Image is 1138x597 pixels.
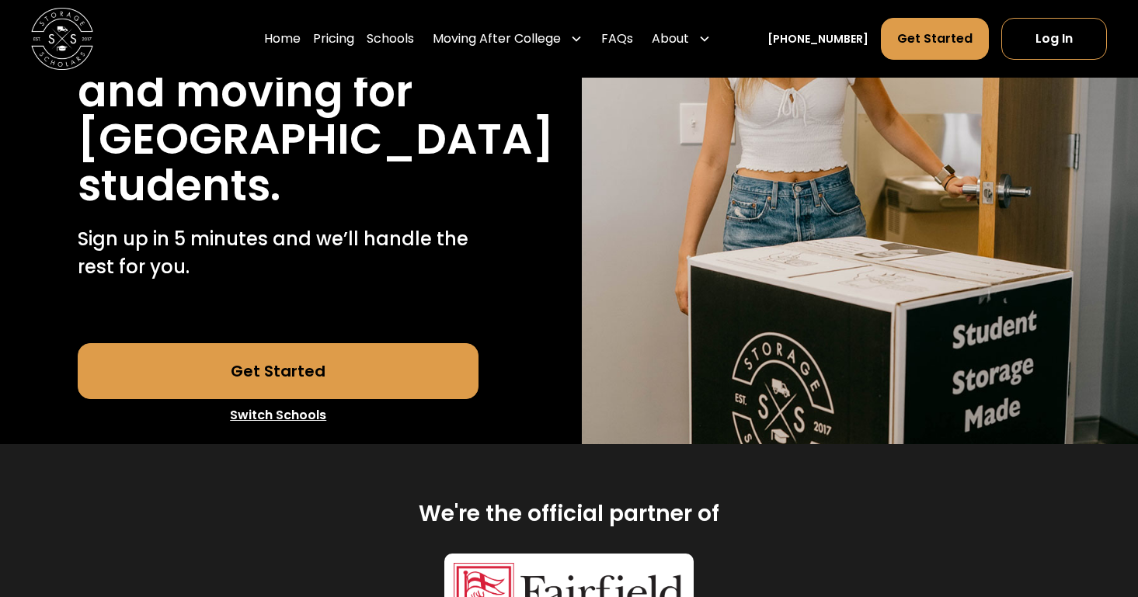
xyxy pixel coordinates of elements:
h1: [GEOGRAPHIC_DATA] [78,116,554,163]
p: Sign up in 5 minutes and we’ll handle the rest for you. [78,225,479,281]
img: Storage Scholars main logo [31,8,93,70]
div: Moving After College [426,17,589,61]
a: Get Started [78,343,479,399]
h2: We're the official partner of [419,500,719,528]
a: FAQs [601,17,633,61]
a: Log In [1001,18,1107,60]
a: Pricing [313,17,354,61]
div: Moving After College [433,30,561,48]
a: Schools [367,17,414,61]
a: Get Started [881,18,989,60]
a: [PHONE_NUMBER] [767,31,868,47]
h1: students. [78,162,280,210]
div: About [652,30,689,48]
a: Home [264,17,301,61]
div: About [646,17,717,61]
a: Switch Schools [78,399,479,432]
